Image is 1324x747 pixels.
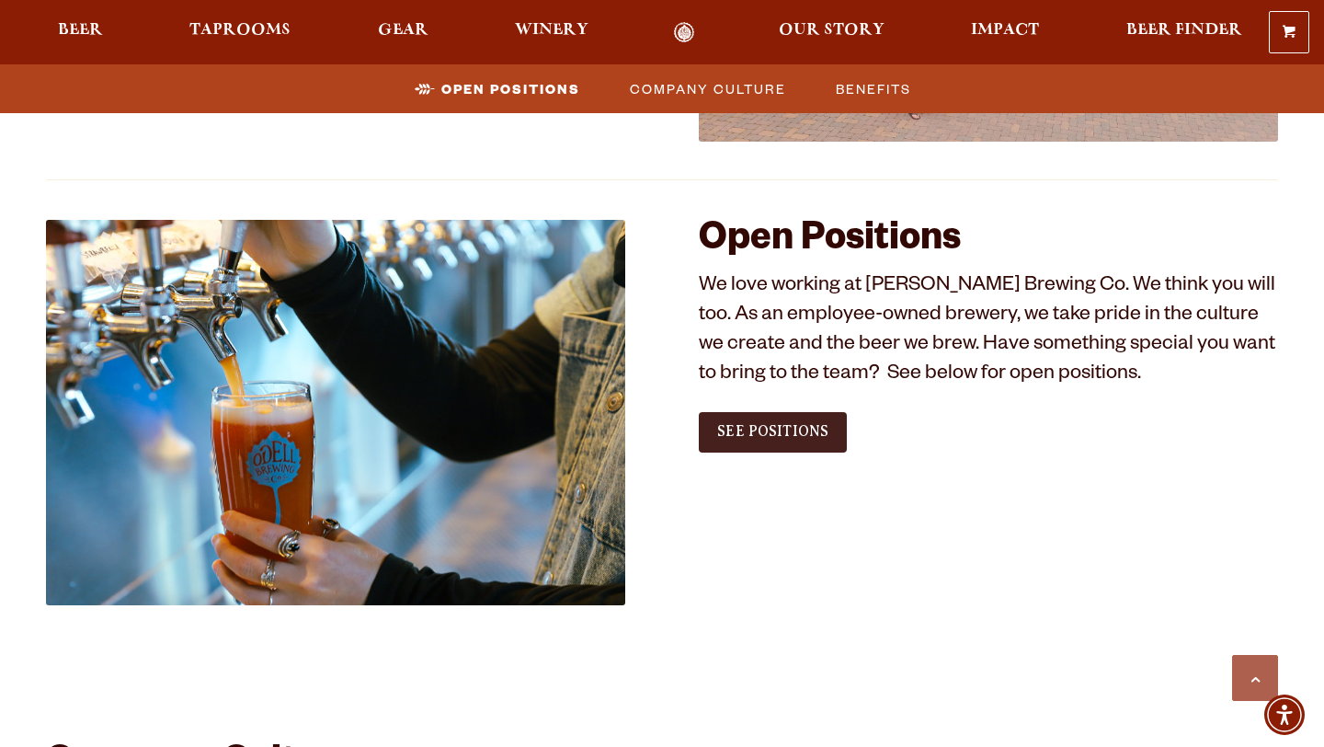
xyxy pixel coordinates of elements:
span: Beer [58,23,103,38]
span: Beer Finder [1126,23,1242,38]
a: Company Culture [619,75,795,102]
a: Taprooms [177,22,302,43]
a: Winery [503,22,600,43]
a: Benefits [825,75,920,102]
span: Winery [515,23,588,38]
span: Taprooms [189,23,291,38]
span: Open Positions [441,75,580,102]
a: Odell Home [650,22,719,43]
span: Benefits [836,75,911,102]
h2: Open Positions [699,220,1278,264]
a: Impact [959,22,1051,43]
img: Jobs_1 [46,220,625,605]
p: We love working at [PERSON_NAME] Brewing Co. We think you will too. As an employee-owned brewery,... [699,273,1278,391]
span: Company Culture [630,75,786,102]
a: Gear [366,22,440,43]
a: Beer [46,22,115,43]
a: Our Story [767,22,896,43]
span: Impact [971,23,1039,38]
a: Open Positions [404,75,589,102]
a: Scroll to top [1232,655,1278,701]
div: Accessibility Menu [1264,695,1305,735]
span: Gear [378,23,428,38]
a: See Positions [699,412,847,453]
span: See Positions [717,423,828,440]
a: Beer Finder [1114,22,1254,43]
span: Our Story [779,23,885,38]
